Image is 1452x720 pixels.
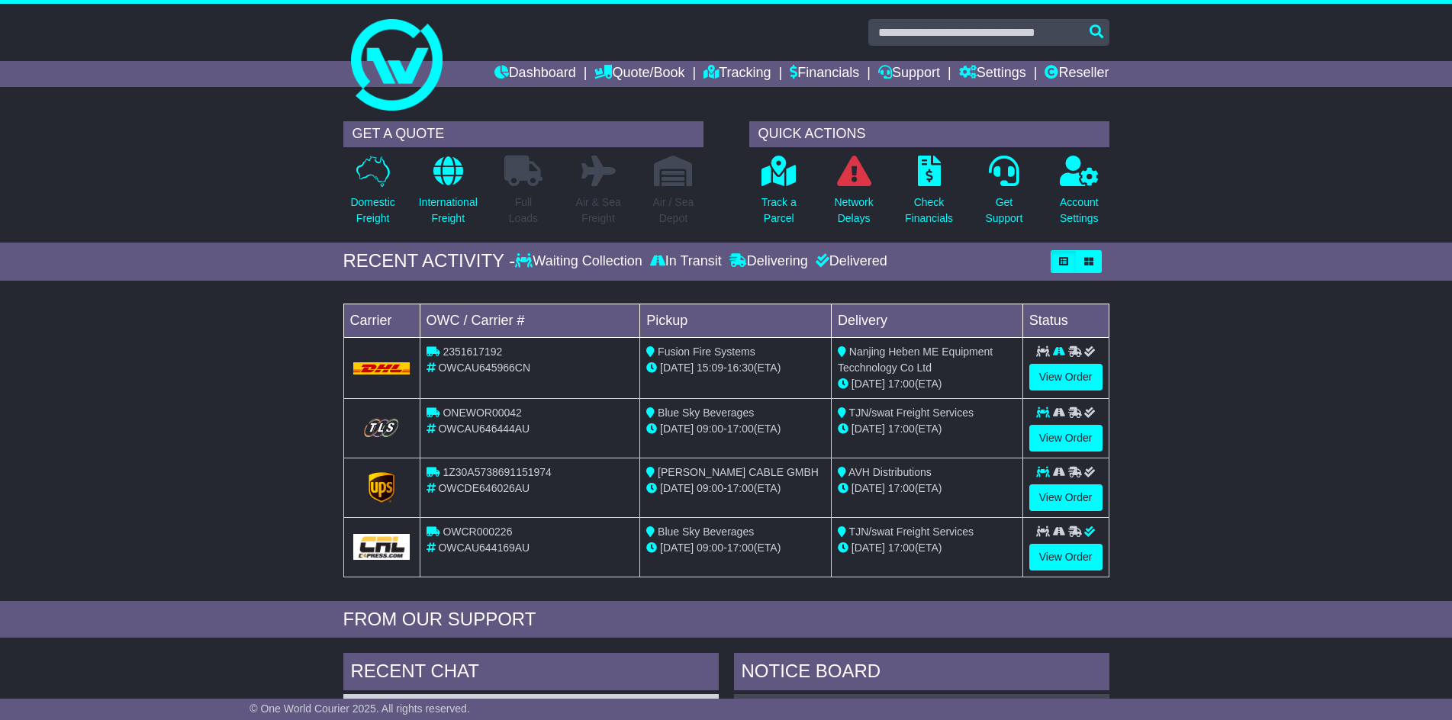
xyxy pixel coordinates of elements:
span: OWCR000226 [443,526,512,538]
img: GetCarrierServiceLogo [369,472,394,503]
span: [DATE] [660,482,694,494]
p: Get Support [985,194,1022,227]
a: View Order [1029,544,1103,571]
div: QUICK ACTIONS [749,121,1109,147]
a: Tracking [703,61,771,87]
td: Carrier [343,304,420,337]
a: Support [878,61,940,87]
a: NetworkDelays [833,155,874,235]
a: DomesticFreight [349,155,395,235]
span: 17:00 [727,423,754,435]
span: 17:00 [727,482,754,494]
span: TJN/swat Freight Services [849,407,974,419]
span: 17:00 [888,542,915,554]
span: [DATE] [852,482,885,494]
div: FROM OUR SUPPORT [343,609,1109,631]
p: Network Delays [834,194,873,227]
span: 2351617192 [443,346,502,358]
a: Financials [790,61,859,87]
span: [DATE] [852,542,885,554]
span: OWCAU645966CN [438,362,530,374]
div: - (ETA) [646,540,825,556]
span: Fusion Fire Systems [658,346,755,358]
p: Air & Sea Freight [576,194,621,227]
span: 17:00 [727,542,754,554]
p: Full Loads [504,194,542,227]
a: GetSupport [984,155,1023,235]
span: 15:09 [697,362,723,374]
div: Delivered [812,253,887,270]
span: Nanjing Heben ME Equipment Tecchnology Co Ltd [838,346,993,374]
span: [PERSON_NAME] CABLE GMBH [658,466,819,478]
td: OWC / Carrier # [420,304,640,337]
span: 09:00 [697,482,723,494]
p: Air / Sea Depot [653,194,694,227]
span: 17:00 [888,378,915,390]
span: 16:30 [727,362,754,374]
div: NOTICE BOARD [734,653,1109,694]
span: © One World Courier 2025. All rights reserved. [250,702,470,715]
span: 17:00 [888,482,915,494]
span: 09:00 [697,423,723,435]
td: Delivery [831,304,1022,337]
p: Check Financials [905,194,953,227]
div: - (ETA) [646,421,825,437]
span: [DATE] [660,542,694,554]
img: GetCarrierServiceLogo [353,534,410,560]
span: [DATE] [852,378,885,390]
a: Track aParcel [761,155,797,235]
span: ONEWOR00042 [443,407,521,419]
span: [DATE] [660,423,694,435]
span: Blue Sky Beverages [658,526,754,538]
div: GET A QUOTE [343,121,703,147]
div: - (ETA) [646,360,825,376]
a: CheckFinancials [904,155,954,235]
p: Domestic Freight [350,194,394,227]
div: (ETA) [838,540,1016,556]
a: View Order [1029,364,1103,391]
a: Quote/Book [594,61,684,87]
a: Settings [959,61,1026,87]
td: Pickup [640,304,832,337]
span: OWCDE646026AU [438,482,530,494]
a: InternationalFreight [418,155,478,235]
span: 17:00 [888,423,915,435]
div: Delivering [726,253,812,270]
div: RECENT CHAT [343,653,719,694]
span: 1Z30A5738691151974 [443,466,551,478]
div: - (ETA) [646,481,825,497]
img: DHL.png [353,362,410,374]
a: View Order [1029,425,1103,452]
img: GetCarrierServiceLogo [353,416,410,439]
div: RECENT ACTIVITY - [343,250,516,272]
p: Track a Parcel [761,194,797,227]
p: Account Settings [1060,194,1099,227]
span: AVH Distributions [848,466,932,478]
td: Status [1022,304,1109,337]
div: In Transit [646,253,726,270]
div: (ETA) [838,376,1016,392]
div: (ETA) [838,421,1016,437]
a: AccountSettings [1059,155,1099,235]
a: View Order [1029,484,1103,511]
div: (ETA) [838,481,1016,497]
a: Reseller [1045,61,1109,87]
p: International Freight [419,194,478,227]
span: Blue Sky Beverages [658,407,754,419]
span: 09:00 [697,542,723,554]
span: OWCAU644169AU [438,542,530,554]
span: [DATE] [852,423,885,435]
span: OWCAU646444AU [438,423,530,435]
span: [DATE] [660,362,694,374]
a: Dashboard [494,61,576,87]
div: Waiting Collection [515,253,646,270]
span: TJN/swat Freight Services [849,526,974,538]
